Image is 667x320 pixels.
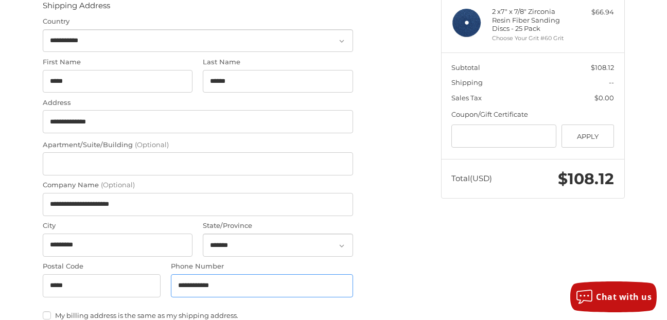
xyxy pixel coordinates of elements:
[591,63,614,72] span: $108.12
[43,221,193,231] label: City
[43,311,353,319] label: My billing address is the same as my shipping address.
[451,63,480,72] span: Subtotal
[171,261,353,272] label: Phone Number
[561,125,615,148] button: Apply
[43,57,193,67] label: First Name
[43,16,353,27] label: Country
[573,7,614,17] div: $66.94
[43,261,161,272] label: Postal Code
[451,78,483,86] span: Shipping
[43,140,353,150] label: Apartment/Suite/Building
[451,173,492,183] span: Total (USD)
[596,291,652,303] span: Chat with us
[451,110,614,120] div: Coupon/Gift Certificate
[594,94,614,102] span: $0.00
[570,281,657,312] button: Chat with us
[135,140,169,149] small: (Optional)
[43,180,353,190] label: Company Name
[43,98,353,108] label: Address
[492,34,571,43] li: Choose Your Grit #60 Grit
[451,125,556,148] input: Gift Certificate or Coupon Code
[203,57,353,67] label: Last Name
[558,169,614,188] span: $108.12
[203,221,353,231] label: State/Province
[609,78,614,86] span: --
[101,181,135,189] small: (Optional)
[451,94,482,102] span: Sales Tax
[492,7,571,32] h4: 2 x 7" x 7/8" Zirconia Resin Fiber Sanding Discs - 25 Pack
